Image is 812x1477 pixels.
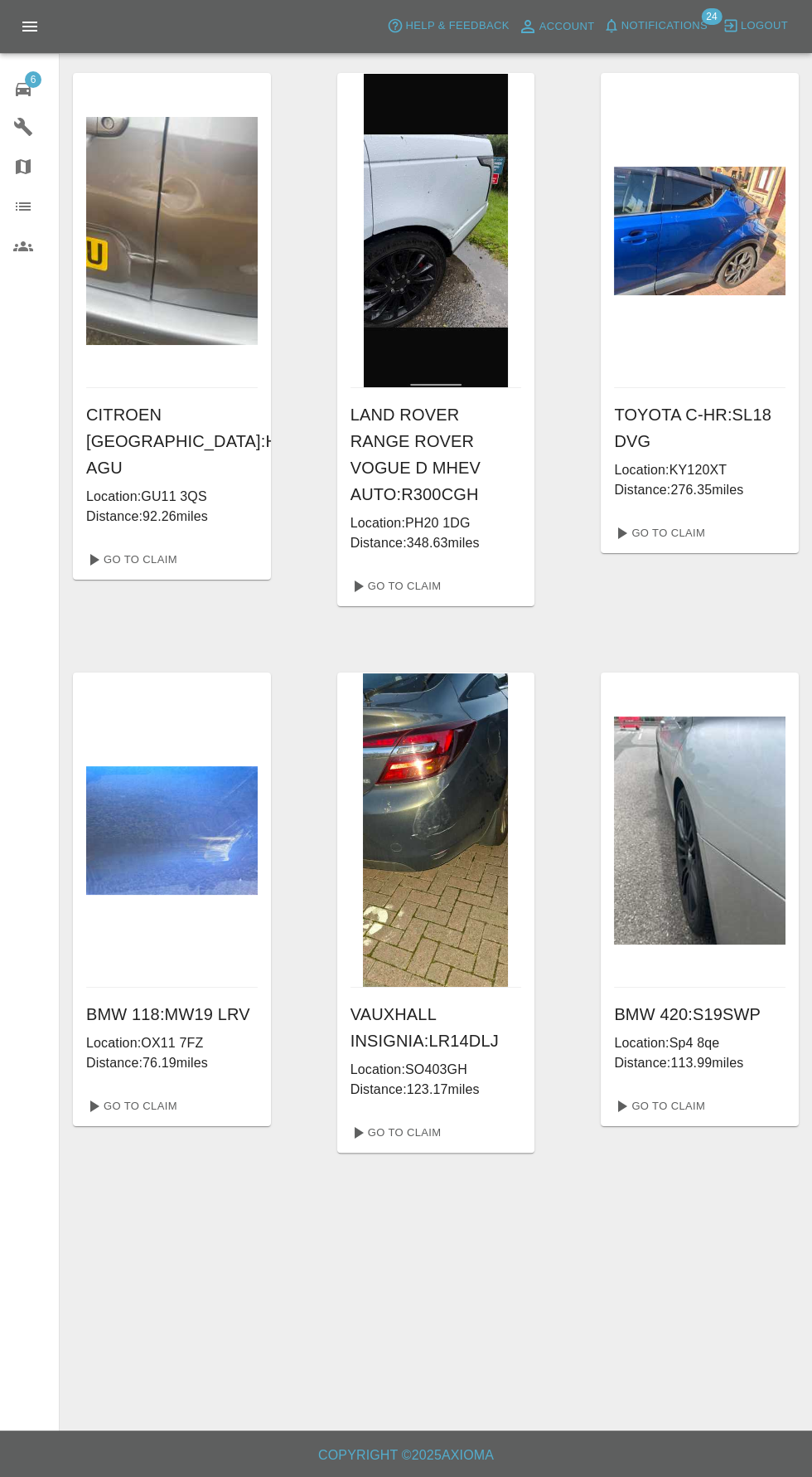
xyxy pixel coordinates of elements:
[350,513,522,533] p: Location: PH20 1DG
[614,460,785,480] p: Location: KY120XT
[86,1053,258,1073] p: Distance: 76.19 miles
[405,17,509,36] span: Help & Feedback
[614,1053,785,1073] p: Distance: 113.99 miles
[514,13,599,40] a: Account
[718,13,792,39] button: Logout
[383,13,513,39] button: Help & Feedback
[614,1001,785,1028] h6: BMW 420 : S19SWP
[350,401,522,508] h6: LAND ROVER RANGE ROVER VOGUE D MHEV AUTO : R300CGH
[80,1093,181,1120] a: Go To Claim
[607,520,709,547] a: Go To Claim
[614,401,785,454] h6: TOYOTA C-HR : SL18 DVG
[350,1001,522,1054] h6: VAUXHALL INSIGNIA : LR14DLJ
[80,547,181,573] a: Go To Claim
[614,1033,785,1053] p: Location: Sp4 8qe
[701,8,722,25] span: 24
[13,1444,799,1467] h6: Copyright © 2025 Axioma
[599,13,712,39] button: Notifications
[25,71,41,88] span: 6
[86,507,258,527] p: Distance: 92.26 miles
[539,17,595,36] span: Account
[86,401,258,481] h6: CITROEN [GEOGRAPHIC_DATA] : HN68 AGU
[607,1093,709,1120] a: Go To Claim
[344,573,446,600] a: Go To Claim
[350,1060,522,1080] p: Location: SO403GH
[350,1080,522,1100] p: Distance: 123.17 miles
[10,7,50,46] button: Open drawer
[621,17,708,36] span: Notifications
[86,487,258,507] p: Location: GU11 3QS
[344,1120,446,1146] a: Go To Claim
[614,480,785,500] p: Distance: 276.35 miles
[741,17,788,36] span: Logout
[86,1033,258,1053] p: Location: OX11 7FZ
[86,1001,258,1028] h6: BMW 118 : MW19 LRV
[350,533,522,553] p: Distance: 348.63 miles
